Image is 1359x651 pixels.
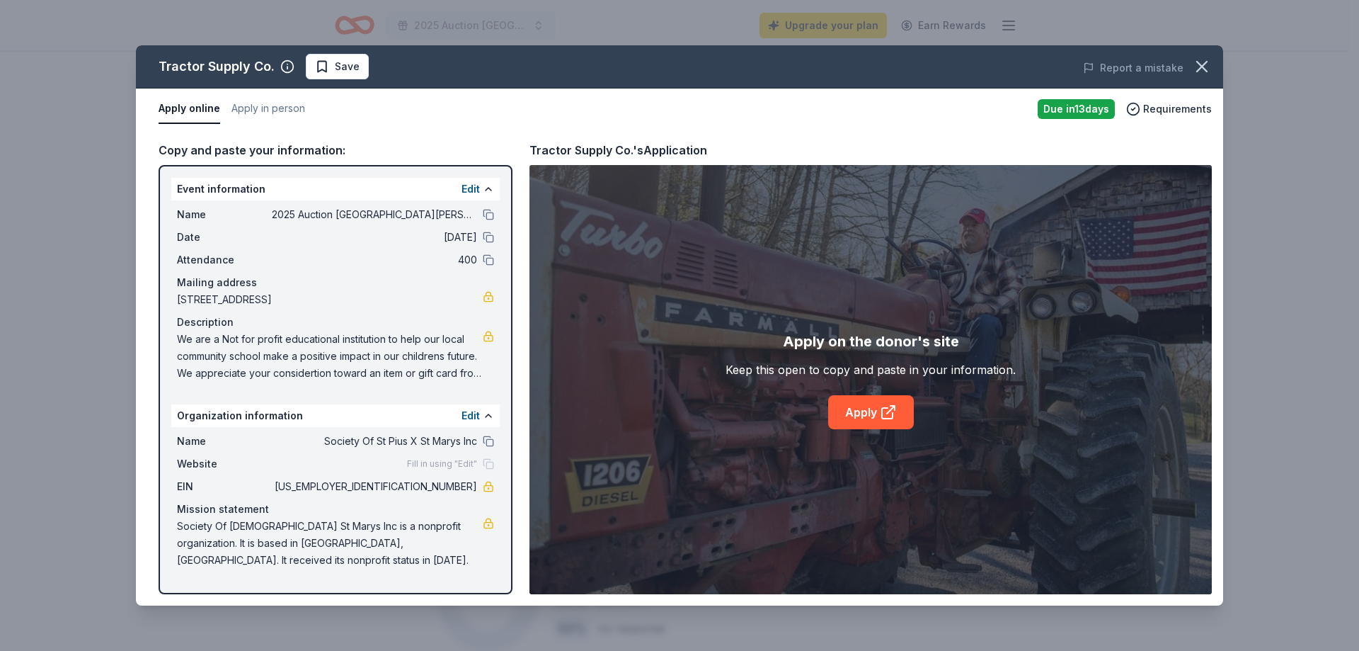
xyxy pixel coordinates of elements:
[231,94,305,124] button: Apply in person
[726,361,1016,378] div: Keep this open to copy and paste in your information.
[272,206,477,223] span: 2025 Auction [GEOGRAPHIC_DATA][PERSON_NAME]
[1143,101,1212,118] span: Requirements
[159,55,275,78] div: Tractor Supply Co.
[272,433,477,450] span: Society Of St Pius X St Marys Inc
[177,501,494,518] div: Mission statement
[529,141,707,159] div: Tractor Supply Co.'s Application
[177,314,494,331] div: Description
[335,58,360,75] span: Save
[306,54,369,79] button: Save
[177,206,272,223] span: Name
[171,404,500,427] div: Organization information
[461,181,480,198] button: Edit
[461,407,480,424] button: Edit
[1126,101,1212,118] button: Requirements
[828,395,914,429] a: Apply
[177,331,483,382] span: We are a Not for profit educational institution to help our local community school make a positiv...
[177,433,272,450] span: Name
[783,330,959,353] div: Apply on the donor's site
[177,455,272,472] span: Website
[171,178,500,200] div: Event information
[177,518,483,569] span: Society Of [DEMOGRAPHIC_DATA] St Marys Inc is a nonprofit organization. It is based in [GEOGRAPHI...
[272,251,477,268] span: 400
[177,291,483,308] span: [STREET_ADDRESS]
[177,229,272,246] span: Date
[177,478,272,495] span: EIN
[177,274,494,291] div: Mailing address
[177,251,272,268] span: Attendance
[1083,60,1183,77] button: Report a mistake
[159,94,220,124] button: Apply online
[272,478,477,495] span: [US_EMPLOYER_IDENTIFICATION_NUMBER]
[272,229,477,246] span: [DATE]
[159,141,512,159] div: Copy and paste your information:
[407,458,477,470] span: Fill in using "Edit"
[1038,99,1115,119] div: Due in 13 days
